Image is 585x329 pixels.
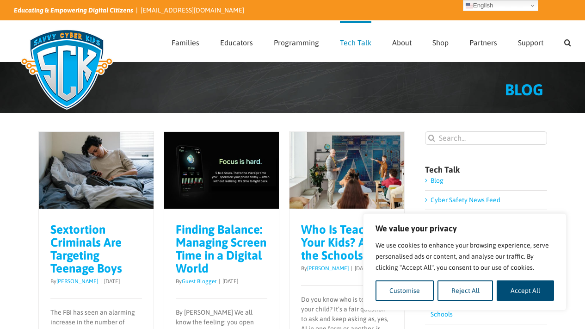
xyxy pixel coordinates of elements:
input: Search... [425,131,547,145]
h4: Tech Talk [425,166,547,174]
a: Tech Talk [340,21,371,62]
a: Who Is Teaching Your Kids? AI In the Schools [431,301,534,318]
a: Families [172,21,199,62]
button: Customise [376,280,434,301]
a: [EMAIL_ADDRESS][DOMAIN_NAME] [141,6,244,14]
a: Shop [432,21,449,62]
span: Shop [432,39,449,46]
a: Blog [431,177,443,184]
span: Programming [274,39,319,46]
img: en [466,2,473,9]
p: By [176,277,268,286]
a: [PERSON_NAME] [56,278,98,285]
a: Support [518,21,543,62]
span: Partners [469,39,497,46]
button: Reject All [437,280,493,301]
a: Who Is Teaching Your Kids? AI In the Schools [301,223,388,262]
span: | [216,278,222,285]
i: Educating & Empowering Digital Citizens [14,6,133,14]
span: Families [172,39,199,46]
a: Finding Balance: Managing Screen Time in a Digital World [176,223,266,275]
a: About [392,21,412,62]
a: Cyber Safety News Feed [431,196,500,204]
nav: Main Menu [172,21,571,62]
a: Educators [220,21,253,62]
span: [DATE] [222,278,238,285]
a: Sextortion Criminals Are Targeting Teenage Boys [50,223,122,275]
span: Tech Talk [340,39,371,46]
p: We use cookies to enhance your browsing experience, serve personalised ads or content, and analys... [376,240,554,273]
a: Partners [469,21,497,62]
a: Guest Blogger [182,278,216,285]
a: [PERSON_NAME] [307,265,349,272]
span: [DATE] [355,265,370,272]
button: Accept All [497,280,554,301]
a: Search [564,21,571,62]
span: BLOG [505,81,543,99]
span: Support [518,39,543,46]
img: Savvy Cyber Kids Logo [14,23,120,116]
span: About [392,39,412,46]
span: | [98,278,104,285]
span: | [349,265,355,272]
a: Programming [274,21,319,62]
input: Search [425,131,438,145]
p: By [301,264,393,273]
p: By [50,277,142,286]
span: Educators [220,39,253,46]
p: We value your privacy [376,223,554,234]
span: [DATE] [104,278,120,285]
